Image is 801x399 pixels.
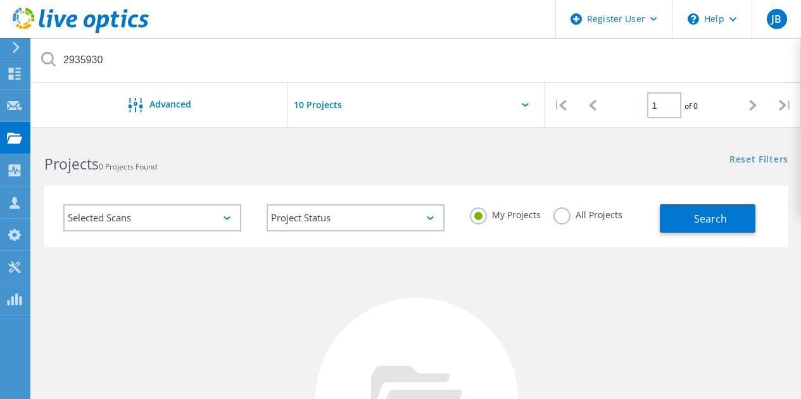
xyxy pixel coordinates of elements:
a: Reset Filters [729,155,788,166]
span: Search [694,212,727,226]
div: | [545,83,577,128]
span: of 0 [684,101,698,111]
button: Search [660,204,755,233]
div: Project Status [267,204,445,231]
a: Live Optics Dashboard [13,27,149,35]
div: Selected Scans [63,204,241,231]
label: My Projects [470,207,541,219]
label: All Projects [553,207,622,219]
span: 0 Projects Found [99,161,157,172]
span: JB [771,14,781,24]
b: Projects [44,154,99,174]
svg: \n [688,13,699,25]
span: Advanced [149,100,191,109]
div: | [769,83,801,128]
